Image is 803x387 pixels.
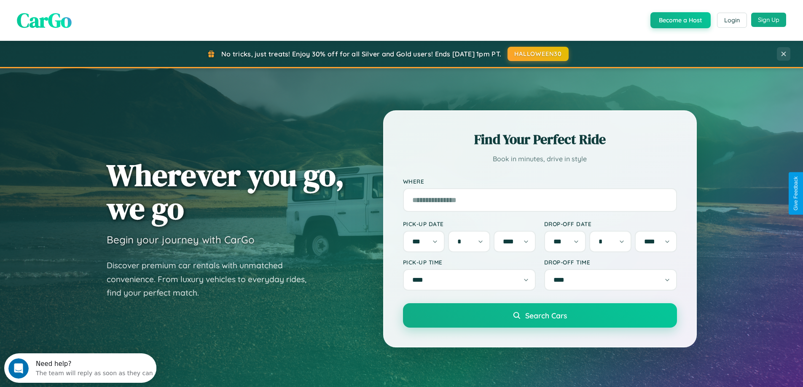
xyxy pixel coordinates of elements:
[17,6,72,34] span: CarGo
[544,259,677,266] label: Drop-off Time
[403,153,677,165] p: Book in minutes, drive in style
[107,158,344,225] h1: Wherever you go, we go
[403,259,536,266] label: Pick-up Time
[403,130,677,149] h2: Find Your Perfect Ride
[8,358,29,379] iframe: Intercom live chat
[403,178,677,185] label: Where
[650,12,711,28] button: Become a Host
[717,13,747,28] button: Login
[221,50,501,58] span: No tricks, just treats! Enjoy 30% off for all Silver and Gold users! Ends [DATE] 1pm PT.
[3,3,157,27] div: Open Intercom Messenger
[525,311,567,320] span: Search Cars
[4,353,156,383] iframe: Intercom live chat discovery launcher
[107,259,317,300] p: Discover premium car rentals with unmatched convenience. From luxury vehicles to everyday rides, ...
[403,220,536,227] label: Pick-up Date
[751,13,786,27] button: Sign Up
[32,14,149,23] div: The team will reply as soon as they can
[32,7,149,14] div: Need help?
[793,176,799,211] div: Give Feedback
[403,303,677,328] button: Search Cars
[544,220,677,227] label: Drop-off Date
[508,47,569,61] button: HALLOWEEN30
[107,233,255,246] h3: Begin your journey with CarGo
